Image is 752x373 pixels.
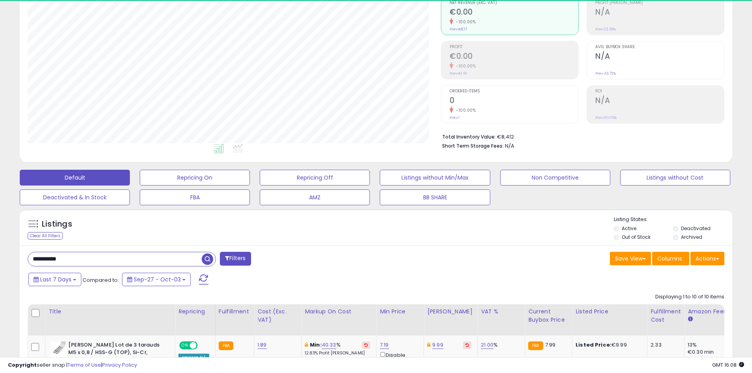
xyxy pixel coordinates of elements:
[220,252,251,266] button: Filters
[595,45,724,49] span: Avg. Buybox Share
[450,115,459,120] small: Prev: 1
[310,341,322,349] b: Min:
[688,316,692,323] small: Amazon Fees.
[481,341,519,349] div: %
[651,341,678,349] div: 2.33
[500,170,610,186] button: Non Competitive
[450,96,578,107] h2: 0
[219,341,233,350] small: FBA
[42,219,72,230] h5: Listings
[302,304,377,336] th: The percentage added to the cost of goods (COGS) that forms the calculator for Min & Max prices.
[681,225,711,232] label: Deactivated
[453,107,476,113] small: -100.00%
[380,170,490,186] button: Listings without Min/Max
[595,1,724,5] span: Profit [PERSON_NAME]
[305,341,370,356] div: %
[620,170,730,186] button: Listings without Cost
[83,276,119,284] span: Compared to:
[481,307,521,316] div: VAT %
[178,307,212,316] div: Repricing
[576,341,641,349] div: €9.99
[442,133,496,140] b: Total Inventory Value:
[140,170,250,186] button: Repricing On
[68,361,101,369] a: Terms of Use
[610,252,651,265] button: Save View
[40,276,71,283] span: Last 7 Days
[28,232,63,240] div: Clear All Filters
[681,234,702,240] label: Archived
[180,342,190,349] span: ON
[450,1,578,5] span: Net Revenue (Exc. VAT)
[20,170,130,186] button: Default
[595,71,616,76] small: Prev: 43.72%
[595,115,617,120] small: Prev: 101.06%
[655,293,724,301] div: Displaying 1 to 10 of 10 items
[505,142,514,150] span: N/A
[102,361,137,369] a: Privacy Policy
[51,341,66,357] img: 41lYfPgVvWL._SL40_.jpg
[528,341,543,350] small: FBA
[219,307,251,316] div: Fulfillment
[322,341,336,349] a: 40.33
[622,234,651,240] label: Out of Stock
[450,27,467,32] small: Prev: €8.17
[380,307,420,316] div: Min Price
[576,307,644,316] div: Listed Price
[712,361,744,369] span: 2025-10-11 16:08 GMT
[450,7,578,18] h2: €0.00
[380,189,490,205] button: BB SHARE
[657,255,682,262] span: Columns
[595,52,724,62] h2: N/A
[49,307,172,316] div: Title
[305,307,373,316] div: Markup on Cost
[450,71,467,76] small: Prev: €1.91
[614,216,732,223] p: Listing States:
[8,361,37,369] strong: Copyright
[8,362,137,369] div: seller snap | |
[257,341,267,349] a: 1.89
[257,307,298,324] div: Cost (Exc. VAT)
[545,341,556,349] span: 7.99
[450,52,578,62] h2: €0.00
[134,276,181,283] span: Sep-27 - Oct-03
[140,189,250,205] button: FBA
[450,89,578,94] span: Ordered Items
[595,7,724,18] h2: N/A
[481,341,493,349] a: 21.00
[651,307,681,324] div: Fulfillment Cost
[260,189,370,205] button: AMZ
[260,170,370,186] button: Repricing Off
[380,341,389,349] a: 7.19
[595,27,616,32] small: Prev: 23.38%
[453,63,476,69] small: -100.00%
[595,89,724,94] span: ROI
[652,252,689,265] button: Columns
[427,307,474,316] div: [PERSON_NAME]
[442,131,718,141] li: €8,412
[442,142,504,149] b: Short Term Storage Fees:
[622,225,636,232] label: Active
[595,96,724,107] h2: N/A
[576,341,611,349] b: Listed Price:
[690,252,724,265] button: Actions
[197,342,209,349] span: OFF
[20,189,130,205] button: Deactivated & In Stock
[432,341,443,349] a: 9.99
[450,45,578,49] span: Profit
[528,307,569,324] div: Current Buybox Price
[28,273,81,286] button: Last 7 Days
[122,273,191,286] button: Sep-27 - Oct-03
[453,19,476,25] small: -100.00%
